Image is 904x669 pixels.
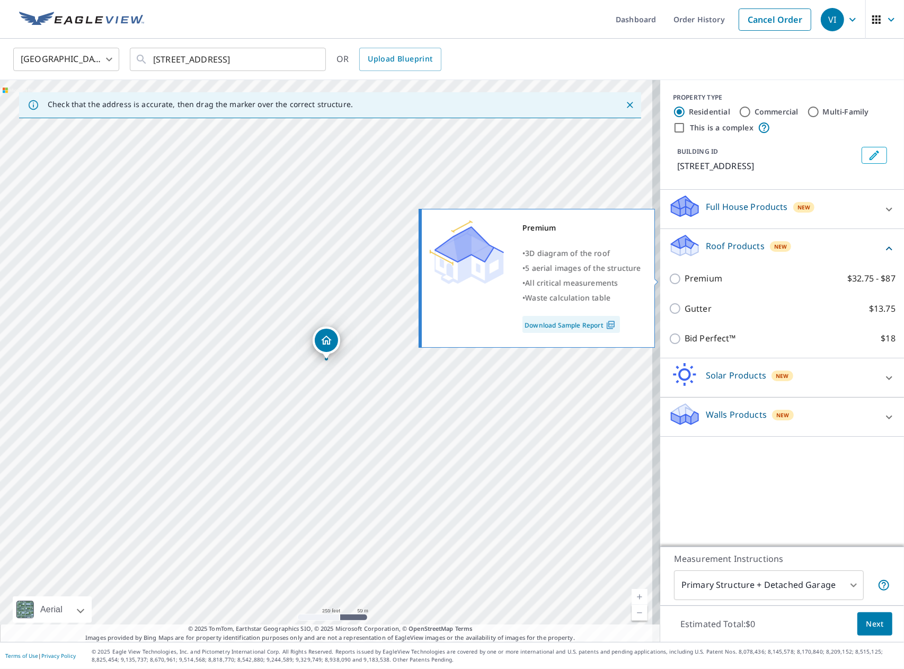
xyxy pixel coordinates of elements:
label: Residential [689,107,730,117]
div: Solar ProductsNew [669,363,896,393]
a: Upload Blueprint [359,48,441,71]
span: © 2025 TomTom, Earthstar Geographics SIO, © 2025 Microsoft Corporation, © [188,624,473,633]
div: Aerial [37,596,66,623]
div: Premium [522,221,641,235]
div: • [522,261,641,276]
div: [GEOGRAPHIC_DATA] [13,45,119,74]
button: Edit building 1 [862,147,887,164]
span: Waste calculation table [525,293,610,303]
label: Commercial [755,107,799,117]
div: Dropped pin, building 1, Residential property, 2809 Oak Ridge Ct Raleigh, NC 27603 [313,327,340,359]
p: Premium [685,272,722,285]
p: Check that the address is accurate, then drag the marker over the correct structure. [48,100,353,109]
button: Next [857,612,892,636]
div: VI [821,8,844,31]
p: Gutter [685,302,712,315]
img: EV Logo [19,12,144,28]
p: $32.75 - $87 [847,272,896,285]
a: Current Level 17, Zoom Out [632,605,648,621]
p: Estimated Total: $0 [672,612,764,636]
span: Next [866,618,884,631]
span: 3D diagram of the roof [525,248,610,258]
p: Full House Products [706,200,788,213]
div: • [522,276,641,291]
a: Current Level 17, Zoom In [632,589,648,605]
div: Full House ProductsNew [669,194,896,224]
div: Roof ProductsNew [669,233,896,263]
label: Multi-Family [823,107,869,117]
p: Solar Products [706,369,766,382]
img: Premium [430,221,504,284]
span: Your report will include the primary structure and a detached garage if one exists. [878,579,890,592]
p: BUILDING ID [677,147,718,156]
p: Measurement Instructions [674,552,890,565]
p: Roof Products [706,240,765,252]
p: $18 [881,332,896,345]
a: Terms [455,624,473,632]
div: PROPERTY TYPE [673,93,891,102]
div: Primary Structure + Detached Garage [674,570,864,600]
a: OpenStreetMap [409,624,453,632]
p: Bid Perfect™ [685,332,736,345]
button: Close [623,98,637,112]
span: 5 aerial images of the structure [525,263,641,273]
img: Pdf Icon [604,320,618,330]
span: All critical measurements [525,278,618,288]
a: Cancel Order [739,8,811,31]
span: New [776,411,790,419]
div: • [522,246,641,261]
div: OR [336,48,441,71]
a: Download Sample Report [522,316,620,333]
div: • [522,291,641,305]
span: New [797,203,811,212]
a: Terms of Use [5,652,38,659]
p: | [5,653,76,659]
p: [STREET_ADDRESS] [677,160,857,172]
input: Search by address or latitude-longitude [153,45,304,74]
p: $13.75 [869,302,896,315]
div: Aerial [13,596,92,623]
span: New [774,242,787,251]
label: This is a complex [690,122,754,133]
span: New [776,372,789,380]
span: Upload Blueprint [368,52,432,66]
p: Walls Products [706,408,767,421]
div: Walls ProductsNew [669,402,896,432]
p: © 2025 Eagle View Technologies, Inc. and Pictometry International Corp. All Rights Reserved. Repo... [92,648,899,664]
a: Privacy Policy [41,652,76,659]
